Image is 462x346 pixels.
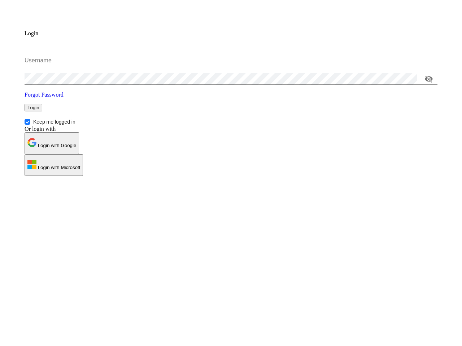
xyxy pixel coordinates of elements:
[25,92,437,98] p: Forgot Password
[27,138,76,148] p: Login with Google
[25,104,42,111] button: Login
[25,30,437,37] p: Login
[27,160,36,169] img: Microsoft Logo
[25,86,437,104] a: Forgot Password
[420,70,437,88] button: toggle password visibility
[25,154,83,176] button: Microsoft Logo Login with Microsoft
[27,160,80,170] p: Login with Microsoft
[27,105,39,110] span: Login
[25,126,56,132] span: Or login with
[25,132,79,154] button: Google Logo Login with Google
[30,118,78,126] span: Keep me logged in
[27,138,36,147] img: Google Logo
